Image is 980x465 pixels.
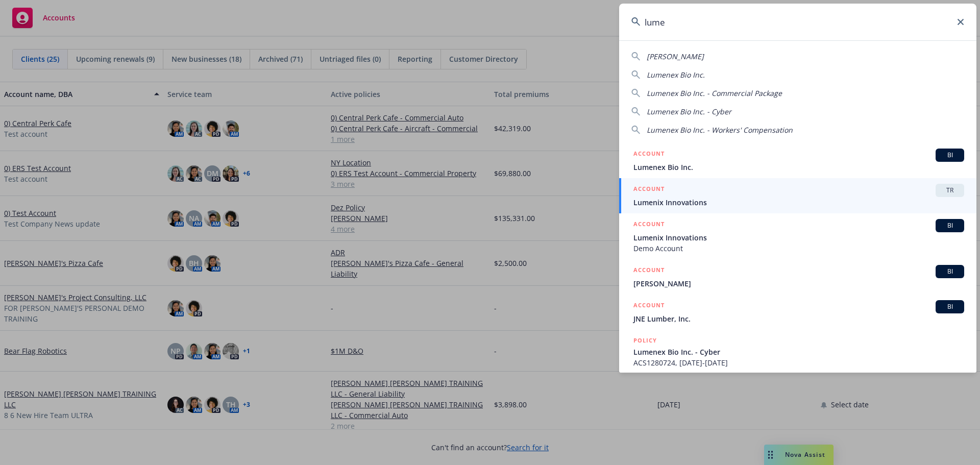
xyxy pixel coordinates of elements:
[633,243,964,254] span: Demo Account
[619,295,976,330] a: ACCOUNTBIJNE Lumber, Inc.
[633,184,665,196] h5: ACCOUNT
[633,300,665,312] h5: ACCOUNT
[633,278,964,289] span: [PERSON_NAME]
[940,186,960,195] span: TR
[940,151,960,160] span: BI
[647,125,793,135] span: Lumenex Bio Inc. - Workers' Compensation
[633,149,665,161] h5: ACCOUNT
[647,88,782,98] span: Lumenex Bio Inc. - Commercial Package
[619,259,976,295] a: ACCOUNTBI[PERSON_NAME]
[619,4,976,40] input: Search...
[647,107,731,116] span: Lumenex Bio Inc. - Cyber
[633,335,657,346] h5: POLICY
[633,347,964,357] span: Lumenex Bio Inc. - Cyber
[633,265,665,277] h5: ACCOUNT
[633,162,964,173] span: Lumenex Bio Inc.
[647,52,704,61] span: [PERSON_NAME]
[633,232,964,243] span: Lumenix Innovations
[633,197,964,208] span: Lumenix Innovations
[619,213,976,259] a: ACCOUNTBILumenix InnovationsDemo Account
[940,267,960,276] span: BI
[647,70,705,80] span: Lumenex Bio Inc.
[940,302,960,311] span: BI
[633,313,964,324] span: JNE Lumber, Inc.
[619,178,976,213] a: ACCOUNTTRLumenix Innovations
[619,330,976,374] a: POLICYLumenex Bio Inc. - CyberACS1280724, [DATE]-[DATE]
[940,221,960,230] span: BI
[633,357,964,368] span: ACS1280724, [DATE]-[DATE]
[619,143,976,178] a: ACCOUNTBILumenex Bio Inc.
[633,219,665,231] h5: ACCOUNT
